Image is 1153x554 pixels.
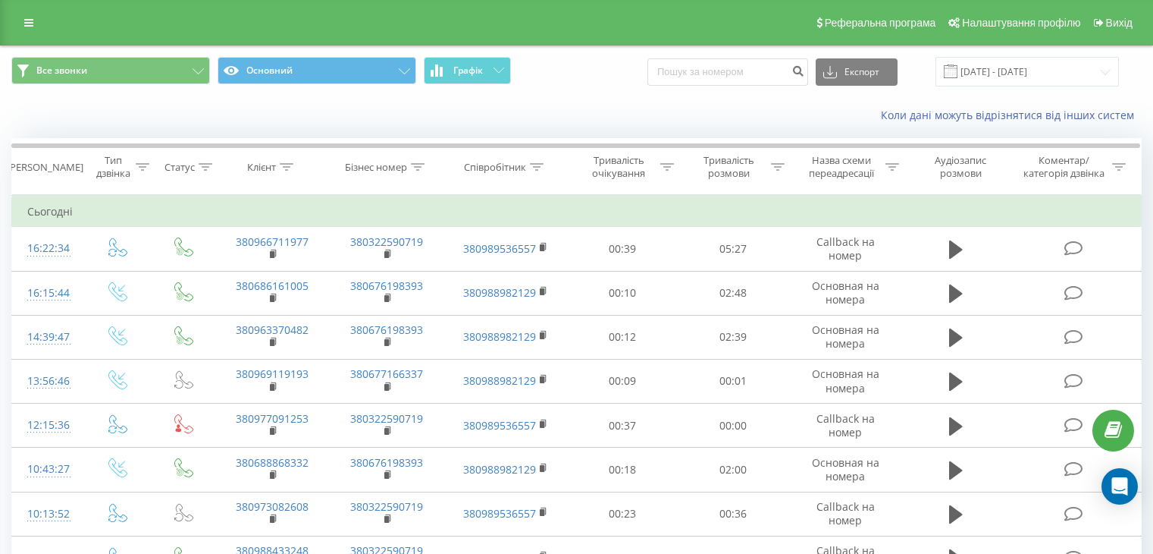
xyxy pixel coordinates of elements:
[463,373,536,388] a: 380988982129
[164,161,195,174] div: Статус
[647,58,808,86] input: Пошук за номером
[463,329,536,344] a: 380988982129
[463,241,536,256] a: 380989536557
[345,161,407,174] div: Бізнес номер
[568,359,678,403] td: 00:09
[463,506,536,521] a: 380989536557
[27,411,67,440] div: 12:15:36
[27,367,67,396] div: 13:56:46
[236,323,309,337] a: 380963370482
[350,411,423,426] a: 380322590719
[236,279,309,293] a: 380686161005
[678,404,788,448] td: 00:00
[802,154,882,180] div: Назва схеми переадресації
[816,58,898,86] button: Експорт
[350,499,423,514] a: 380322590719
[916,154,1005,180] div: Аудіозапис розмови
[788,359,902,403] td: Основная на номера
[568,448,678,492] td: 00:18
[788,404,902,448] td: Callback на номер
[11,57,210,84] button: Все звонки
[881,108,1142,122] a: Коли дані можуть відрізнятися вiд інших систем
[788,315,902,359] td: Основная на номера
[962,17,1080,29] span: Налаштування профілю
[36,65,87,77] span: Все звонки
[27,279,67,308] div: 16:15:44
[350,455,423,470] a: 380676198393
[96,154,131,180] div: Тип дзвінка
[678,227,788,271] td: 05:27
[350,235,423,249] a: 380322590719
[247,161,276,174] div: Клієнт
[788,492,902,536] td: Callback на номер
[463,462,536,477] a: 380988982129
[568,315,678,359] td: 00:12
[825,17,936,29] span: Реферальна програма
[236,411,309,426] a: 380977091253
[1020,154,1108,180] div: Коментар/категорія дзвінка
[788,271,902,315] td: Основная на номера
[236,367,309,381] a: 380969119193
[568,492,678,536] td: 00:23
[463,418,536,433] a: 380989536557
[1106,17,1133,29] span: Вихід
[678,492,788,536] td: 00:36
[691,154,767,180] div: Тривалість розмови
[350,279,423,293] a: 380676198393
[350,323,423,337] a: 380676198393
[568,227,678,271] td: 00:39
[463,285,536,300] a: 380988982129
[788,448,902,492] td: Основная на номера
[464,161,526,174] div: Співробітник
[568,271,678,315] td: 00:10
[236,235,309,249] a: 380966711977
[27,499,67,529] div: 10:13:52
[27,455,67,484] div: 10:43:27
[12,197,1142,227] td: Сьогодні
[218,57,416,84] button: Основний
[27,323,67,352] div: 14:39:47
[678,271,788,315] td: 02:48
[678,315,788,359] td: 02:39
[424,57,511,84] button: Графік
[678,448,788,492] td: 02:00
[350,367,423,381] a: 380677166337
[453,65,483,76] span: Графік
[236,499,309,514] a: 380973082608
[236,455,309,470] a: 380688868332
[7,161,83,174] div: [PERSON_NAME]
[581,154,657,180] div: Тривалість очікування
[1101,468,1138,505] div: Open Intercom Messenger
[27,234,67,263] div: 16:22:34
[678,359,788,403] td: 00:01
[788,227,902,271] td: Callback на номер
[568,404,678,448] td: 00:37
